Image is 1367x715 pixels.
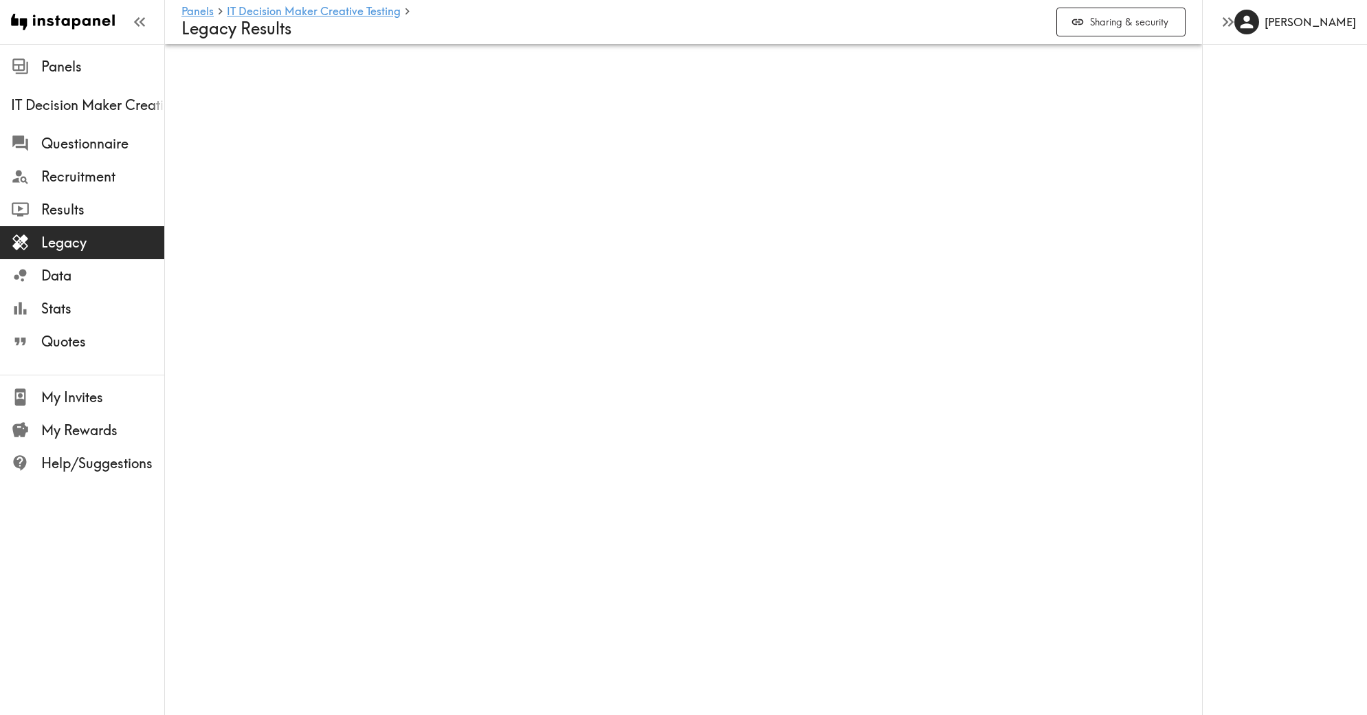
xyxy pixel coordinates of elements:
span: Quotes [41,332,164,351]
h4: Legacy Results [181,19,1045,38]
span: Results [41,200,164,219]
span: IT Decision Maker Creative Testing [11,96,164,115]
a: IT Decision Maker Creative Testing [227,5,401,19]
span: Legacy [41,233,164,252]
span: Data [41,266,164,285]
span: Recruitment [41,167,164,186]
span: Panels [41,57,164,76]
span: My Invites [41,388,164,407]
span: Questionnaire [41,134,164,153]
span: Stats [41,299,164,318]
span: Help/Suggestions [41,454,164,473]
button: Sharing & security [1056,8,1186,37]
a: Panels [181,5,214,19]
h6: [PERSON_NAME] [1265,14,1356,30]
span: My Rewards [41,421,164,440]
